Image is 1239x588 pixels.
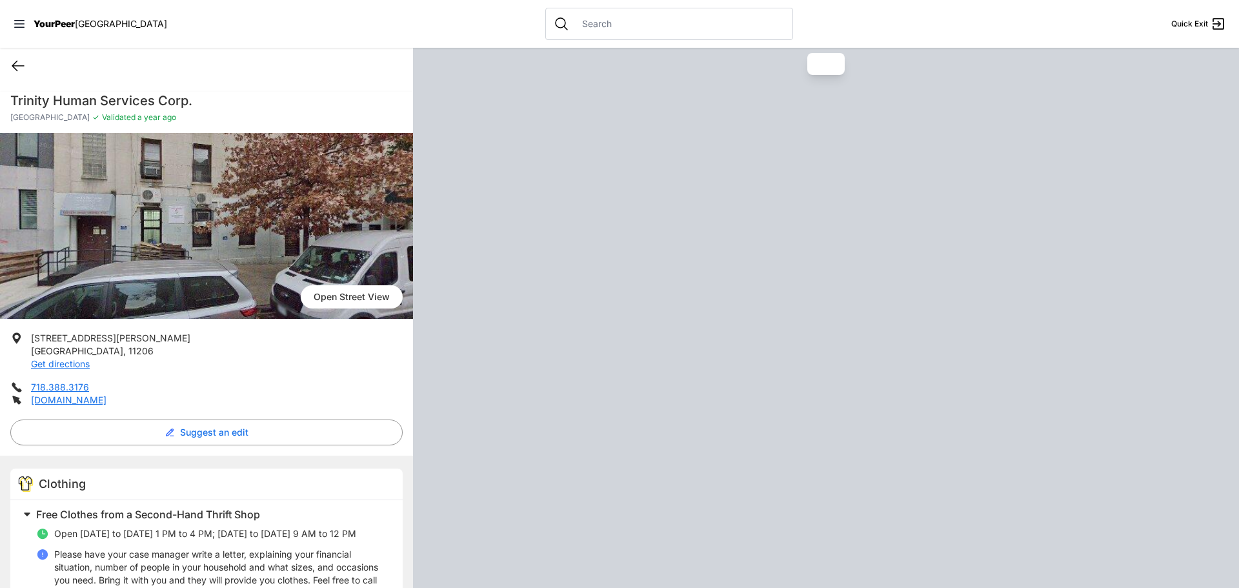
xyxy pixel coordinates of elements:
[31,358,90,369] a: Get directions
[1171,19,1208,29] span: Quick Exit
[34,20,167,28] a: YourPeer[GEOGRAPHIC_DATA]
[1171,16,1226,32] a: Quick Exit
[39,477,86,491] span: Clothing
[10,420,403,445] button: Suggest an edit
[102,112,136,122] span: Validated
[123,345,126,356] span: ,
[136,112,176,122] span: a year ago
[31,345,123,356] span: [GEOGRAPHIC_DATA]
[10,112,90,123] span: [GEOGRAPHIC_DATA]
[92,112,99,123] span: ✓
[34,18,75,29] span: YourPeer
[31,381,89,392] a: 718.388.3176
[31,332,190,343] span: [STREET_ADDRESS][PERSON_NAME]
[128,345,154,356] span: 11206
[180,426,248,439] span: Suggest an edit
[54,528,356,539] span: Open [DATE] to [DATE] 1 PM to 4 PM; [DATE] to [DATE] 9 AM to 12 PM
[36,508,260,521] span: Free Clothes from a Second-Hand Thrift Shop
[31,394,106,405] a: [DOMAIN_NAME]
[10,92,403,110] h1: Trinity Human Services Corp.
[301,285,403,309] a: Open Street View
[75,18,167,29] span: [GEOGRAPHIC_DATA]
[574,17,785,30] input: Search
